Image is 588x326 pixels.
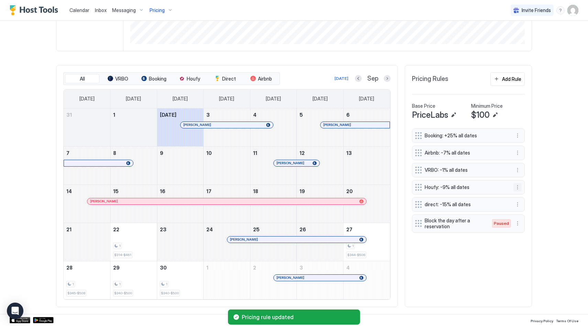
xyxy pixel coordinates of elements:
a: September 14, 2025 [64,185,110,198]
div: Add Rule [502,75,521,83]
td: September 29, 2025 [110,261,157,299]
span: $340-$500 [161,291,179,295]
a: Tuesday [166,90,195,108]
span: 3 [300,265,303,271]
div: [PERSON_NAME] [183,123,270,127]
a: September 19, 2025 [297,185,343,198]
span: 28 [66,265,73,271]
span: [DATE] [173,96,188,102]
td: September 16, 2025 [157,185,204,223]
span: [DATE] [359,96,374,102]
button: More options [513,200,522,209]
span: 10 [206,150,212,156]
span: Pricing [150,7,165,13]
a: September 4, 2025 [250,108,297,121]
td: September 6, 2025 [343,108,390,147]
span: 13 [346,150,352,156]
td: September 30, 2025 [157,261,204,299]
button: Booking [137,74,171,84]
span: Pricing Rules [412,75,448,83]
a: Host Tools Logo [10,5,61,15]
span: [DATE] [266,96,281,102]
div: menu [513,132,522,140]
div: [DATE] [335,75,348,82]
a: September 3, 2025 [204,108,250,121]
td: September 1, 2025 [110,108,157,147]
span: 12 [300,150,305,156]
div: menu [513,166,522,174]
span: Calendar [69,7,89,13]
a: September 6, 2025 [344,108,390,121]
button: VRBO [101,74,135,84]
a: September 15, 2025 [110,185,157,198]
a: October 4, 2025 [344,261,390,274]
a: September 25, 2025 [250,223,297,236]
td: September 17, 2025 [204,185,250,223]
a: September 11, 2025 [250,147,297,159]
a: September 16, 2025 [157,185,204,198]
span: 22 [113,227,119,232]
span: 17 [206,188,211,194]
a: September 1, 2025 [110,108,157,121]
a: Thursday [259,90,288,108]
td: September 20, 2025 [343,185,390,223]
a: September 28, 2025 [64,261,110,274]
span: 4 [253,112,257,118]
a: September 26, 2025 [297,223,343,236]
span: Booking: +25% all dates [425,133,507,139]
span: Airbnb: -7% all dates [425,150,507,156]
button: Edit [449,111,458,119]
span: 1 [119,282,121,286]
span: 6 [346,112,350,118]
a: Saturday [352,90,381,108]
a: September 24, 2025 [204,223,250,236]
a: September 18, 2025 [250,185,297,198]
div: [PERSON_NAME] [276,275,363,280]
span: 30 [160,265,167,271]
td: September 22, 2025 [110,223,157,261]
span: 16 [160,188,165,194]
span: 24 [206,227,213,232]
a: October 1, 2025 [204,261,250,274]
span: Houfy: -9% all dates [425,184,507,190]
span: 4 [346,265,350,271]
button: More options [513,149,522,157]
a: September 20, 2025 [344,185,390,198]
span: 31 [66,112,72,118]
a: September 13, 2025 [344,147,390,159]
td: September 11, 2025 [250,146,297,185]
span: VRBO: -1% all dates [425,167,507,173]
span: PriceLabs [412,110,448,120]
td: September 28, 2025 [64,261,110,299]
button: More options [513,132,522,140]
a: Sunday [73,90,101,108]
span: [DATE] [79,96,95,102]
span: Houfy [187,76,200,82]
div: Open Intercom Messenger [7,303,23,319]
td: September 3, 2025 [204,108,250,147]
span: 1 [352,244,354,248]
a: August 31, 2025 [64,108,110,121]
td: October 4, 2025 [343,261,390,299]
a: September 22, 2025 [110,223,157,236]
a: September 17, 2025 [204,185,250,198]
span: [DATE] [313,96,328,102]
a: September 27, 2025 [344,223,390,236]
span: [DATE] [219,96,234,102]
span: 15 [113,188,119,194]
button: Edit [491,111,499,119]
button: Previous month [355,75,362,82]
td: September 12, 2025 [297,146,344,185]
span: Sep [367,75,378,83]
span: Messaging [112,7,136,13]
a: September 10, 2025 [204,147,250,159]
span: direct: -15% all dates [425,201,507,208]
td: September 10, 2025 [204,146,250,185]
span: 21 [66,227,72,232]
div: menu [556,6,565,14]
td: September 7, 2025 [64,146,110,185]
button: Add Rule [490,72,525,86]
td: September 23, 2025 [157,223,204,261]
td: September 21, 2025 [64,223,110,261]
span: 2 [253,265,256,271]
